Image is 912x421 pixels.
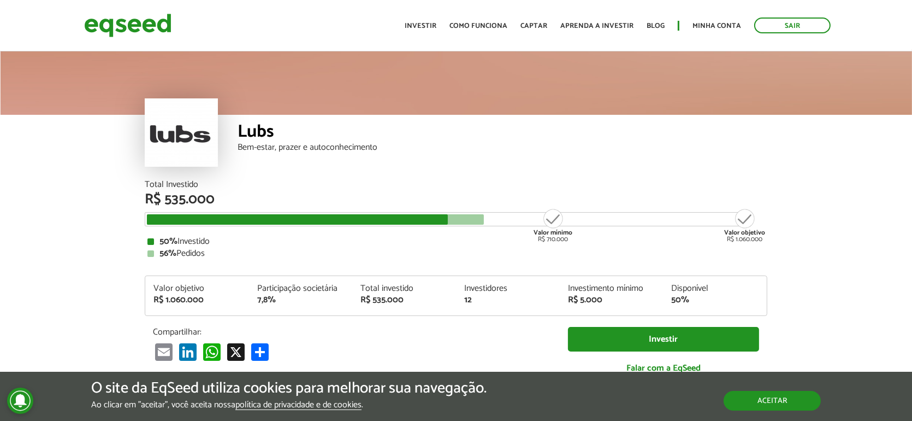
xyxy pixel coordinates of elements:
div: Valor objetivo [153,284,241,293]
div: 50% [671,296,759,305]
strong: Valor mínimo [534,227,572,238]
div: Investimento mínimo [568,284,655,293]
div: Total Investido [145,180,767,189]
div: Total investido [360,284,448,293]
a: Captar [520,22,547,30]
strong: 50% [159,234,177,249]
a: Compartilhar [249,343,271,361]
a: LinkedIn [177,343,199,361]
strong: Valor objetivo [724,227,765,238]
a: Investir [405,22,436,30]
p: Compartilhar: [153,327,552,337]
strong: 56% [159,246,176,261]
div: Lubs [238,123,767,143]
div: Bem-estar, prazer e autoconhecimento [238,143,767,152]
a: Falar com a EqSeed [568,357,759,379]
a: política de privacidade e de cookies [235,401,362,410]
h5: O site da EqSeed utiliza cookies para melhorar sua navegação. [91,380,487,397]
div: R$ 710.000 [532,208,573,243]
div: R$ 5.000 [568,296,655,305]
div: R$ 535.000 [360,296,448,305]
div: 12 [464,296,552,305]
div: Disponível [671,284,759,293]
a: Investir [568,327,759,352]
div: Pedidos [147,249,765,258]
div: R$ 535.000 [145,192,767,207]
div: R$ 1.060.000 [724,208,765,243]
a: Aprenda a investir [560,22,633,30]
div: 7,8% [257,296,345,305]
div: Investidores [464,284,552,293]
div: Investido [147,237,765,246]
div: R$ 1.060.000 [153,296,241,305]
a: Blog [647,22,665,30]
img: EqSeed [84,11,171,40]
p: Ao clicar em "aceitar", você aceita nossa . [91,400,487,410]
a: WhatsApp [201,343,223,361]
a: X [225,343,247,361]
a: Email [153,343,175,361]
div: Participação societária [257,284,345,293]
button: Aceitar [724,391,821,411]
a: Como funciona [449,22,507,30]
